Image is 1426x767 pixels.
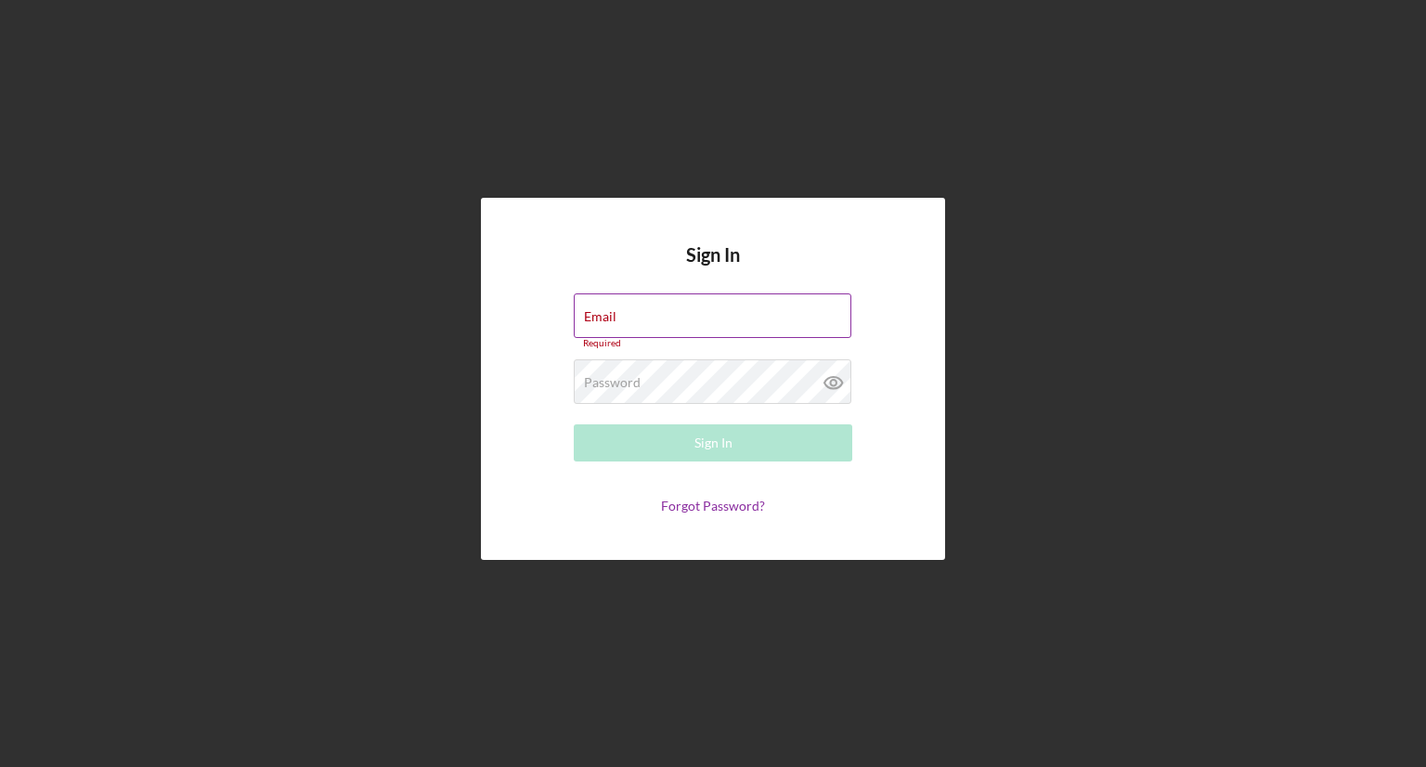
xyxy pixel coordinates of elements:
[574,338,852,349] div: Required
[686,244,740,293] h4: Sign In
[584,375,641,390] label: Password
[694,424,732,461] div: Sign In
[574,424,852,461] button: Sign In
[661,498,765,513] a: Forgot Password?
[584,309,616,324] label: Email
